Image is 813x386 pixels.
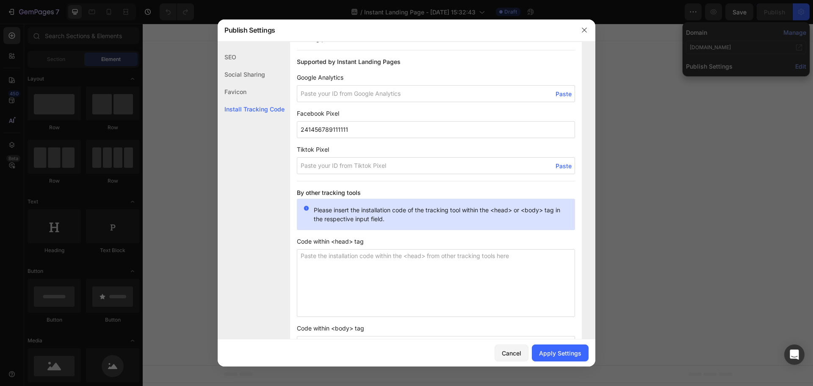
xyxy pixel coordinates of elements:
[297,73,575,82] span: Google Analytics
[218,19,573,41] div: Publish Settings
[297,145,575,154] span: Tiktok Pixel
[218,66,285,83] div: Social Sharing
[556,89,572,98] span: Paste
[297,109,575,118] span: Facebook Pixel
[532,344,589,361] button: Apply Settings
[337,200,397,217] button: Add elements
[218,83,285,100] div: Favicon
[556,161,572,170] span: Paste
[784,344,805,365] div: Open Intercom Messenger
[297,121,575,138] input: Paste your ID from Facebook Pixel
[297,324,575,333] span: Code within <body> tag
[297,85,575,102] input: Paste your ID from Google Analytics
[297,237,575,246] span: Code within <head> tag
[284,183,387,194] div: Start with Sections from sidebar
[539,349,581,358] div: Apply Settings
[314,205,568,223] p: Please insert the installation code of the tracking tool within the <head> or <body> tag in the r...
[218,48,285,66] div: SEO
[297,157,575,174] input: Paste your ID from Tiktok Pixel
[297,57,575,66] h3: Supported by Instant Landing Pages
[278,248,392,255] div: Start with Generating from URL or image
[218,100,285,118] div: Install Tracking Code
[495,344,528,361] button: Cancel
[297,188,575,197] h3: By other tracking tools
[274,200,332,217] button: Add sections
[502,349,521,358] div: Cancel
